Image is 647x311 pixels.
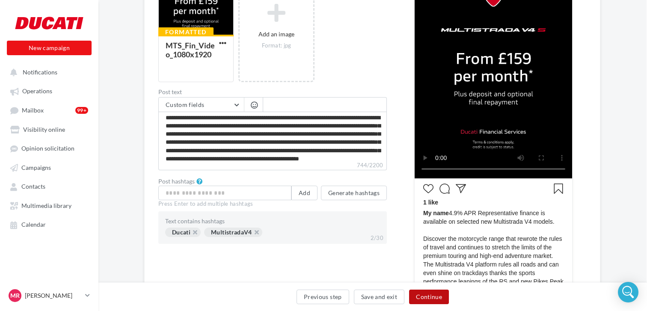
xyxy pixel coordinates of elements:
div: Open Intercom Messenger [618,282,638,302]
button: Generate hashtags [321,186,387,200]
svg: Commenter [439,184,450,194]
span: Mailbox [22,107,44,114]
button: New campaign [7,41,92,55]
span: Multimedia library [21,202,71,209]
button: Previous step [297,290,349,304]
button: Notifications [5,64,90,80]
a: Multimedia library [5,198,93,213]
a: Contacts [5,178,93,194]
a: Calendar [5,216,93,232]
label: 744/2200 [158,161,387,170]
span: Contacts [21,183,45,190]
div: Text contains hashtags [165,218,380,224]
span: Visibility online [23,126,65,133]
div: 2/30 [367,233,387,244]
span: Opinion solicitation [21,145,74,152]
p: [PERSON_NAME] [25,291,82,300]
a: Opinion solicitation [5,140,93,156]
span: Custom fields [166,101,205,108]
button: Save and exit [354,290,405,304]
div: 99+ [75,107,88,114]
svg: J’aime [423,184,433,194]
span: MR [10,291,20,300]
a: Campaigns [5,160,93,175]
a: MR [PERSON_NAME] [7,287,92,304]
span: Calendar [21,221,46,228]
a: Visibility online [5,121,93,137]
button: Continue [409,290,449,304]
div: Formatted [158,27,214,37]
div: 1 like [423,198,564,209]
span: My name [423,210,449,216]
button: Custom fields [159,98,244,112]
div: MultistradaV4 [204,228,262,237]
a: Mailbox99+ [5,102,93,118]
a: Operations [5,83,93,98]
div: MTS_Fin_Video_1080x1920 [166,41,215,59]
label: Post text [158,89,387,95]
svg: Enregistrer [553,184,564,194]
button: Add [291,186,318,200]
label: Post hashtags [158,178,195,184]
div: Ducati [165,228,201,237]
span: Notifications [23,68,57,76]
div: Press Enter to add multiple hashtags [158,200,387,208]
span: Operations [22,88,52,95]
svg: Partager la publication [456,184,466,194]
span: Campaigns [21,164,51,171]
